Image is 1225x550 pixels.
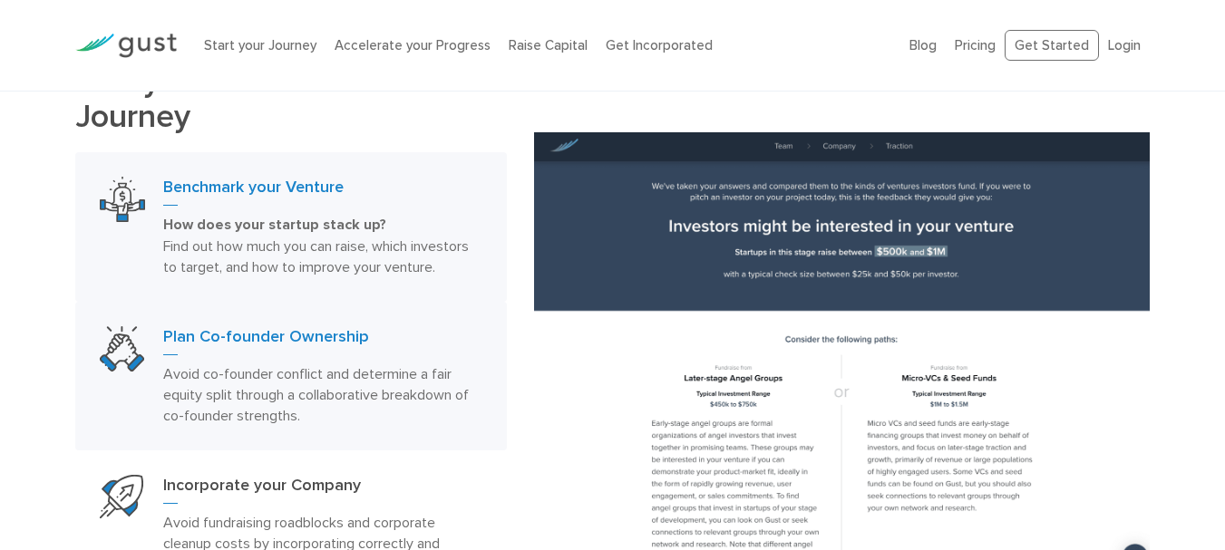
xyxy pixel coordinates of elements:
a: Start your Journey [204,37,316,53]
h2: your Journey [75,63,508,134]
a: Accelerate your Progress [335,37,491,53]
h3: Benchmark your Venture [163,177,483,206]
a: Benchmark Your VentureBenchmark your VentureHow does your startup stack up? Find out how much you... [75,152,508,302]
a: Get Incorporated [606,37,713,53]
h3: Plan Co-founder Ownership [163,326,483,355]
p: Avoid co-founder conflict and determine a fair equity split through a collaborative breakdown of ... [163,363,483,426]
span: Find out how much you can raise, which investors to target, and how to improve your venture. [163,237,469,275]
strong: How does your startup stack up? [163,216,386,234]
img: Start Your Company [100,475,143,518]
img: Benchmark Your Venture [100,177,145,222]
img: Plan Co Founder Ownership [100,326,145,371]
a: Login [1108,37,1141,53]
img: Gust Logo [75,34,177,58]
a: Get Started [1005,30,1099,62]
a: Plan Co Founder OwnershipPlan Co-founder OwnershipAvoid co-founder conflict and determine a fair ... [75,302,508,450]
h3: Incorporate your Company [163,475,483,504]
a: Blog [909,37,937,53]
a: Pricing [955,37,996,53]
a: Raise Capital [509,37,588,53]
